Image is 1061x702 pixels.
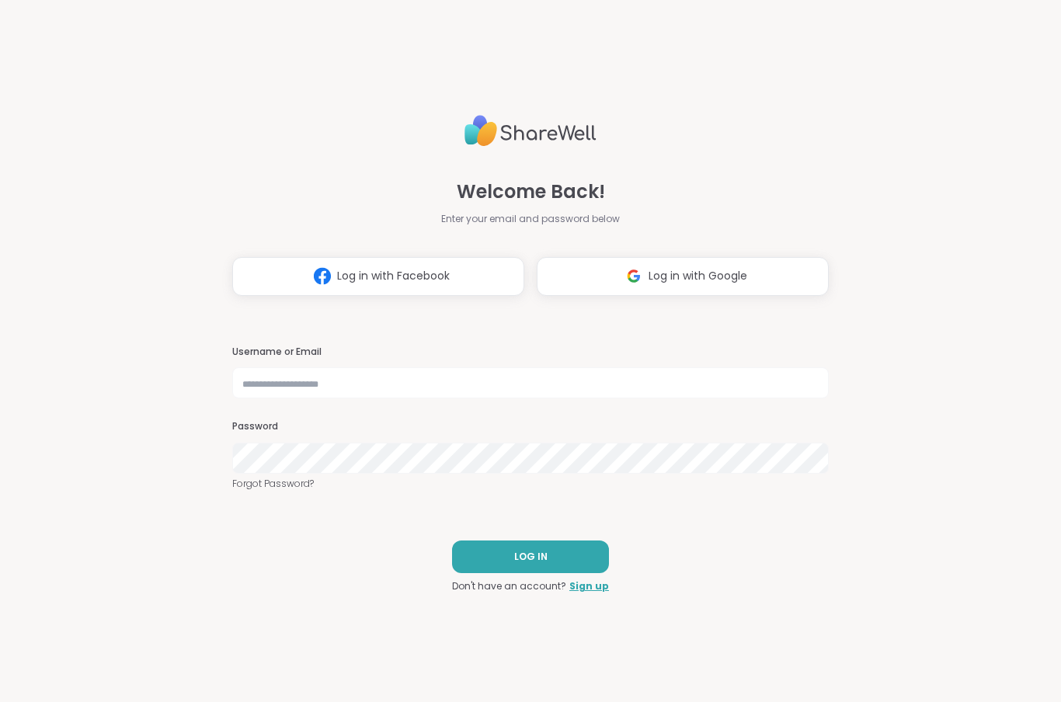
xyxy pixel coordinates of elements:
span: LOG IN [514,550,548,564]
h3: Password [232,420,829,433]
button: Log in with Facebook [232,257,524,296]
span: Don't have an account? [452,579,566,593]
a: Forgot Password? [232,477,829,491]
span: Welcome Back! [457,178,605,206]
img: ShareWell Logomark [619,262,649,290]
span: Log in with Facebook [337,268,450,284]
span: Enter your email and password below [441,212,620,226]
button: Log in with Google [537,257,829,296]
span: Log in with Google [649,268,747,284]
img: ShareWell Logo [464,109,597,153]
h3: Username or Email [232,346,829,359]
a: Sign up [569,579,609,593]
img: ShareWell Logomark [308,262,337,290]
button: LOG IN [452,540,609,573]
